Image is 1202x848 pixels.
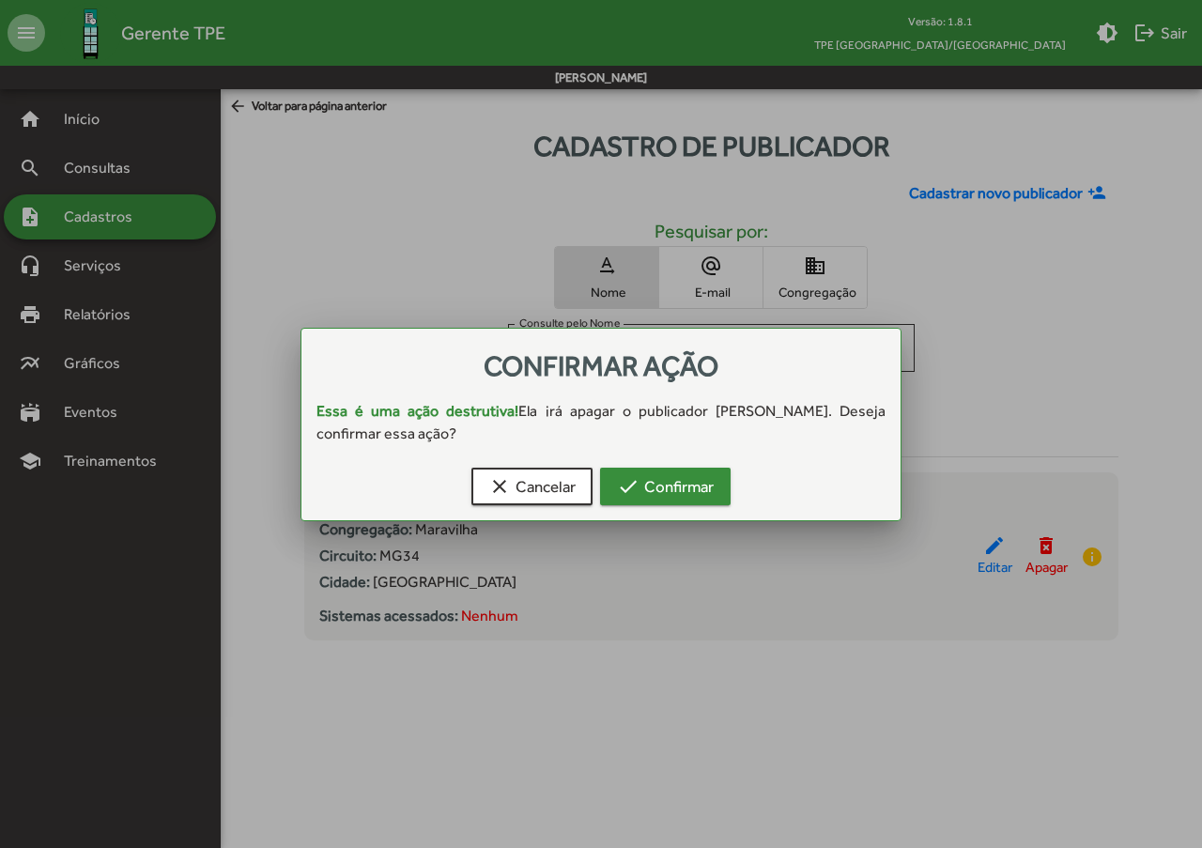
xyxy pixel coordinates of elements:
[617,470,714,503] span: Confirmar
[617,475,640,498] mat-icon: check
[488,470,576,503] span: Cancelar
[600,468,731,505] button: Confirmar
[316,402,518,420] strong: Essa é uma ação destrutiva!
[484,349,718,382] span: Confirmar ação
[301,400,901,445] div: Ela irá apagar o publicador [PERSON_NAME]. Deseja confirmar essa ação?
[488,475,511,498] mat-icon: clear
[471,468,593,505] button: Cancelar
